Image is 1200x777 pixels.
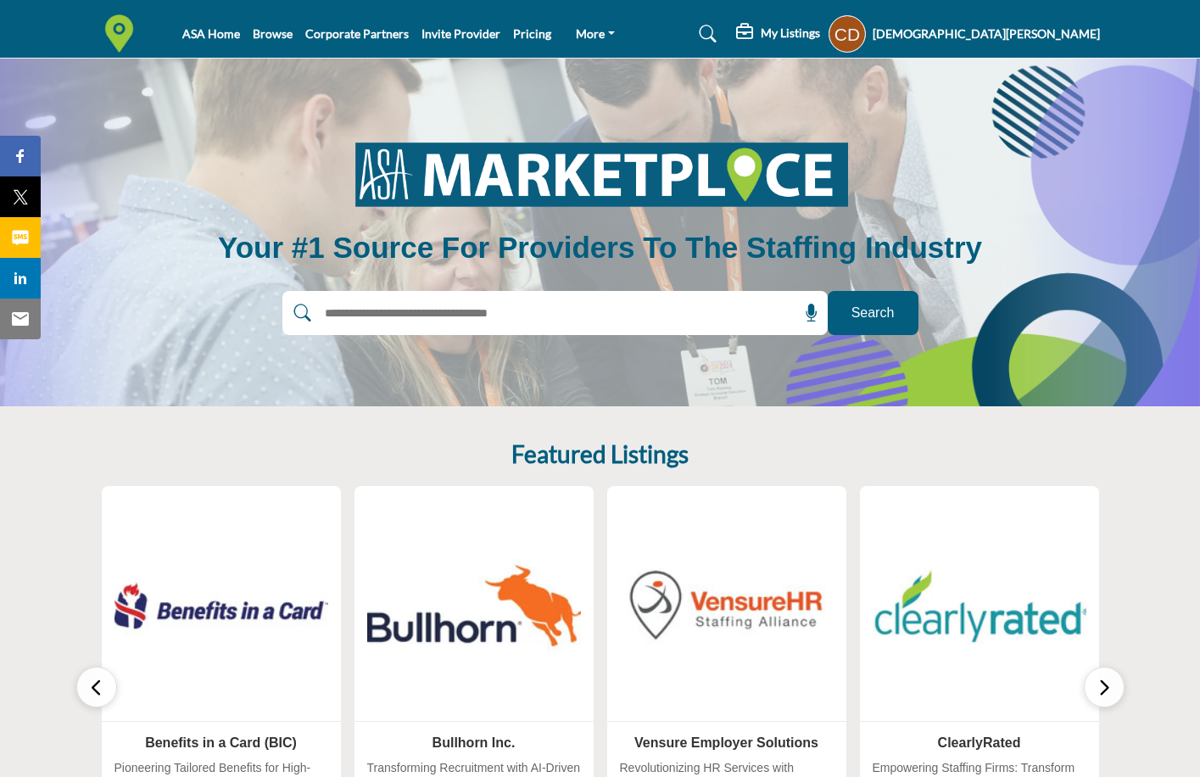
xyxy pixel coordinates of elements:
[218,228,982,267] h1: Your #1 Source for Providers to the Staffing Industry
[333,130,868,218] img: image
[683,20,728,48] a: Search
[421,26,500,41] a: Invite Provider
[873,499,1086,713] img: ClearlyRated
[873,25,1100,42] h5: [DEMOGRAPHIC_DATA][PERSON_NAME]
[433,735,516,750] a: Bullhorn Inc.
[114,499,328,713] img: Benefits in a Card (BIC)
[634,735,818,750] a: Vensure Employer Solutions
[564,22,627,46] a: More
[828,291,918,335] button: Search
[182,26,240,41] a: ASA Home
[100,14,147,53] img: Site Logo
[513,26,551,41] a: Pricing
[620,499,834,713] img: Vensure Employer Solutions
[736,24,820,44] div: My Listings
[938,735,1021,750] a: ClearlyRated
[367,499,581,713] img: Bullhorn Inc.
[145,735,297,750] a: Benefits in a Card (BIC)
[305,26,409,41] a: Corporate Partners
[761,25,820,41] h5: My Listings
[851,303,895,323] span: Search
[253,26,293,41] a: Browse
[829,15,866,53] button: Show hide supplier dropdown
[511,440,689,469] h2: Featured Listings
